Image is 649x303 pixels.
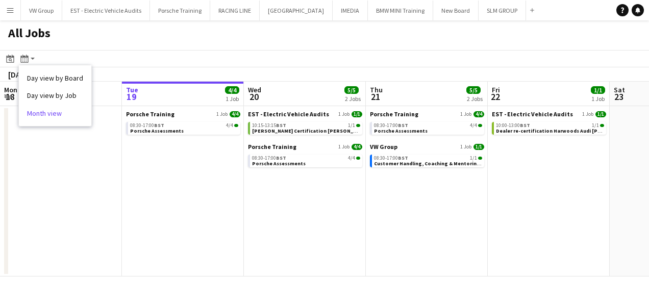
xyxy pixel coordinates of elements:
a: 10:15-13:15BST1/1[PERSON_NAME] Certification [PERSON_NAME] KIA Peterborough AB42 1BN 200825 1015 [252,122,360,134]
div: 1 Job [226,95,239,103]
span: 1 Job [338,144,350,150]
span: 1/1 [478,157,482,160]
span: Sat [614,85,625,94]
span: 4/4 [225,86,239,94]
a: 08:30-17:00BST1/1Customer Handling, Coaching & Mentoring Course Code: GTMA0523F.01 [374,155,482,166]
span: 20 [246,91,261,103]
a: Day view by Board [27,73,83,83]
span: 1 Job [460,144,471,150]
span: 1/1 [592,123,599,128]
a: Porsche Training1 Job4/4 [126,110,240,118]
a: EST - Electric Vehicle Audits1 Job1/1 [248,110,362,118]
span: 1/1 [473,144,484,150]
span: Wed [248,85,261,94]
span: BST [398,155,408,161]
span: 19 [124,91,138,103]
span: BST [276,122,286,129]
span: BST [154,122,164,129]
a: 08:30-17:00BST4/4Porsche Assessments [130,122,238,134]
span: EST - Electric Vehicle Audits [248,110,329,118]
span: 1 Job [216,111,228,117]
a: EST - Electric Vehicle Audits1 Job1/1 [492,110,606,118]
span: Porsche Assessments [252,160,306,167]
div: [DATE] [8,69,32,80]
span: BST [276,155,286,161]
span: Customer Handling, Coaching & Mentoring Course Code: GTMA0523F.01 [374,160,548,167]
div: EST - Electric Vehicle Audits1 Job1/110:00-13:00BST1/1Dealer re-certification Harwoods Audi [PERS... [492,110,606,137]
button: Porsche Training [150,1,210,20]
span: 08:30-17:00 [374,123,408,128]
a: Month view [27,109,83,118]
span: 23 [612,91,625,103]
div: VW Group1 Job1/108:30-17:00BST1/1Customer Handling, Coaching & Mentoring Course Code: GTMA0523F.01 [370,143,484,169]
span: EST - Electric Vehicle Audits [492,110,573,118]
span: 1/1 [595,111,606,117]
div: 2 Jobs [467,95,483,103]
div: 1 Job [591,95,605,103]
a: 08:30-17:00BST4/4Porsche Assessments [374,122,482,134]
div: Porsche Training1 Job4/408:30-17:00BST4/4Porsche Assessments [248,143,362,169]
span: 08:30-17:00 [252,156,286,161]
span: 4/4 [348,156,355,161]
span: Mon [4,85,17,94]
button: VW Group [21,1,62,20]
a: Porsche Training1 Job4/4 [370,110,484,118]
button: RACING LINE [210,1,260,20]
a: Porsche Training1 Job4/4 [248,143,362,150]
button: New Board [433,1,479,20]
button: EST - Electric Vehicle Audits [62,1,150,20]
button: IMEDIA [333,1,368,20]
span: 4/4 [473,111,484,117]
span: 22 [490,91,500,103]
span: Porsche Assessments [374,128,428,134]
a: 10:00-13:00BST1/1Dealer re-certification Harwoods Audi [PERSON_NAME] RH10 7ZJ 220825 @ 10am [496,122,604,134]
span: EVA Dealer Certification John Clark KIA Peterborough AB42 1BN 200825 1015 [252,128,465,134]
div: Porsche Training1 Job4/408:30-17:00BST4/4Porsche Assessments [370,110,484,143]
span: 4/4 [234,124,238,127]
span: 21 [368,91,383,103]
span: 10:00-13:00 [496,123,530,128]
span: 18 [3,91,17,103]
div: Porsche Training1 Job4/408:30-17:00BST4/4Porsche Assessments [126,110,240,137]
span: 1/1 [600,124,604,127]
span: 4/4 [352,144,362,150]
span: 4/4 [230,111,240,117]
span: Fri [492,85,500,94]
span: 10:15-13:15 [252,123,286,128]
span: Porsche Training [126,110,174,118]
span: VW Group [370,143,397,150]
span: 1/1 [356,124,360,127]
a: VW Group1 Job1/1 [370,143,484,150]
span: 1/1 [348,123,355,128]
span: 1 Job [460,111,471,117]
span: 1 Job [582,111,593,117]
span: BST [398,122,408,129]
span: 08:30-17:00 [130,123,164,128]
span: 1/1 [591,86,605,94]
button: [GEOGRAPHIC_DATA] [260,1,333,20]
span: 5/5 [466,86,481,94]
div: EST - Electric Vehicle Audits1 Job1/110:15-13:15BST1/1[PERSON_NAME] Certification [PERSON_NAME] K... [248,110,362,143]
button: BMW MINI Training [368,1,433,20]
span: 4/4 [478,124,482,127]
span: 5/5 [344,86,359,94]
span: 08:30-17:00 [374,156,408,161]
span: BST [520,122,530,129]
span: 4/4 [226,123,233,128]
span: Thu [370,85,383,94]
span: Porsche Assessments [130,128,184,134]
span: 4/4 [470,123,477,128]
span: 1 Job [338,111,350,117]
span: Porsche Training [370,110,418,118]
span: Porsche Training [248,143,296,150]
span: 1/1 [470,156,477,161]
a: Day view by Job [27,91,83,100]
button: SLM GROUP [479,1,526,20]
span: 4/4 [356,157,360,160]
span: Tue [126,85,138,94]
a: 08:30-17:00BST4/4Porsche Assessments [252,155,360,166]
span: 1/1 [352,111,362,117]
div: 2 Jobs [345,95,361,103]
